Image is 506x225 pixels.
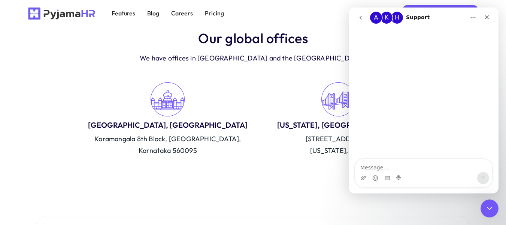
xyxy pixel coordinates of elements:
p: We have offices in [GEOGRAPHIC_DATA] and the [GEOGRAPHIC_DATA]. [37,53,469,63]
p: Koramangala 8th Block, [GEOGRAPHIC_DATA], [82,134,253,144]
p: Careers [171,10,193,17]
a: Features [107,8,140,19]
a: Pricing [200,8,228,19]
p: [STREET_ADDRESS], [253,134,424,144]
p: Blog [147,10,159,17]
a: Primary [403,5,478,22]
p: Features [112,10,135,17]
a: Careers [167,8,197,19]
h2: Our global offices [37,30,469,47]
p: [US_STATE], 91901 [253,145,424,156]
p: Karnataka 560095 [82,145,253,156]
iframe: Intercom live chat [349,8,499,193]
iframe: Intercom live chat [481,199,499,217]
a: Blog [143,8,164,19]
h6: [GEOGRAPHIC_DATA], [GEOGRAPHIC_DATA] [82,120,253,130]
p: Pricing [205,10,224,17]
h6: [US_STATE], [GEOGRAPHIC_DATA] [253,120,424,130]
